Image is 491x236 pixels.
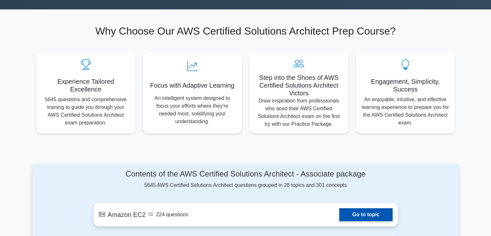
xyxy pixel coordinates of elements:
h5: Step into the Shoes of AWS Certified Solutions Architect Victors [255,74,343,97]
p: 5645 questions and comprehensive training to guide you through your AWS Certified Solutions Archi... [42,96,130,127]
a: Go to topic [339,208,392,221]
p: An enjoyable, intuitive, and effective learning experience to prepare you for the AWS Certified S... [361,96,450,127]
h4: Contents of the AWS Certified Solutions Architect - Associate package [94,169,398,179]
h5: Experience Tailored Excellence [42,78,130,93]
h5: Focus with Adaptive Learning [148,81,237,89]
p: Draw inspiration from professionals who aced their AWS Certified Solutions Architect exam on the ... [255,97,343,128]
p: An intelligent system designed to focus your efforts where they're needed most, solidifying your ... [148,94,237,125]
h5: Engagement, Simplicity, Success [361,78,450,93]
h2: Why Choose Our AWS Certified Solutions Architect Prep Course? [36,25,455,37]
div: 5645 AWS Certified Solutions Architect questions grouped in 28 topics and 301 concepts [94,169,398,189]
